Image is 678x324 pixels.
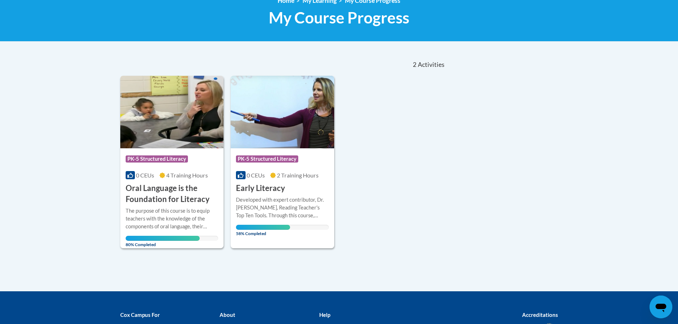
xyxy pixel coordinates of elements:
[231,76,334,148] img: Course Logo
[650,296,672,318] iframe: Button to launch messaging window
[522,312,558,318] b: Accreditations
[126,183,219,205] h3: Oral Language is the Foundation for Literacy
[120,312,160,318] b: Cox Campus For
[319,312,330,318] b: Help
[247,172,265,179] span: 0 CEUs
[231,76,334,248] a: Course LogoPK-5 Structured Literacy0 CEUs2 Training Hours Early LiteracyDeveloped with expert con...
[236,183,285,194] h3: Early Literacy
[120,76,224,248] a: Course LogoPK-5 Structured Literacy0 CEUs4 Training Hours Oral Language is the Foundation for Lit...
[236,225,290,230] div: Your progress
[269,8,409,27] span: My Course Progress
[120,76,224,148] img: Course Logo
[166,172,208,179] span: 4 Training Hours
[126,207,219,230] div: The purpose of this course is to equip teachers with the knowledge of the components of oral lang...
[277,172,319,179] span: 2 Training Hours
[126,236,200,247] span: 80% Completed
[136,172,154,179] span: 0 CEUs
[236,196,329,219] div: Developed with expert contributor, Dr. [PERSON_NAME], Reading Teacher's Top Ten Tools. Through th...
[220,312,235,318] b: About
[126,155,188,163] span: PK-5 Structured Literacy
[413,61,416,69] span: 2
[126,236,200,241] div: Your progress
[236,225,290,236] span: 58% Completed
[418,61,445,69] span: Activities
[236,155,298,163] span: PK-5 Structured Literacy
